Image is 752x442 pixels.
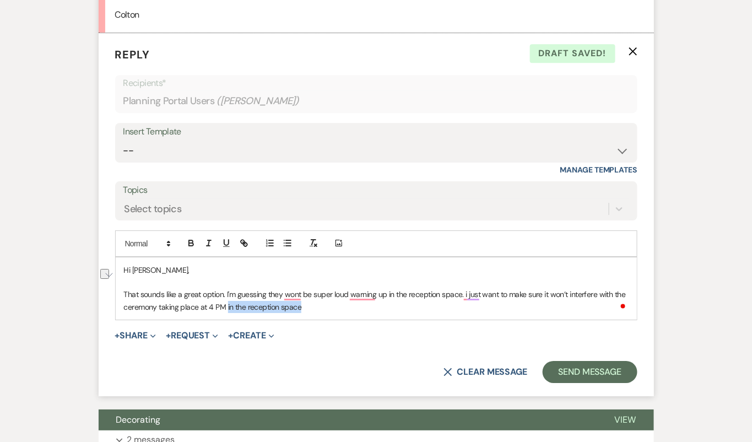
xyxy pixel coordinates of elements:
[443,368,527,376] button: Clear message
[123,90,629,112] div: Planning Portal Users
[123,124,629,140] div: Insert Template
[560,165,637,175] a: Manage Templates
[115,9,139,20] span: Colton
[543,361,637,383] button: Send Message
[115,331,120,340] span: +
[123,182,629,198] label: Topics
[116,414,161,425] span: Decorating
[228,331,233,340] span: +
[217,94,299,109] span: ( [PERSON_NAME] )
[166,331,171,340] span: +
[125,201,182,216] div: Select topics
[99,409,597,430] button: Decorating
[115,331,156,340] button: Share
[530,44,615,63] span: Draft saved!
[123,76,629,90] p: Recipients*
[124,288,629,313] p: That sounds like a great option. I'm guessing they wont be super loud warning up in the reception...
[124,264,629,276] p: Hi [PERSON_NAME],
[228,331,274,340] button: Create
[615,414,636,425] span: View
[597,409,654,430] button: View
[166,331,218,340] button: Request
[116,257,637,320] div: To enrich screen reader interactions, please activate Accessibility in Grammarly extension settings
[115,47,150,62] span: Reply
